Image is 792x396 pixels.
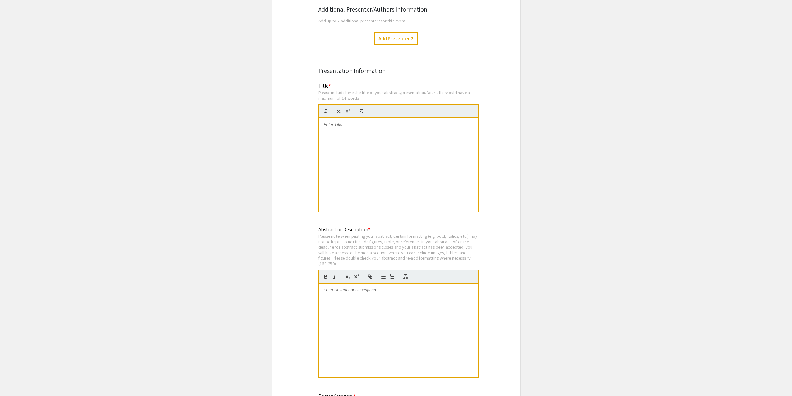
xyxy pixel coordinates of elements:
mat-label: Title [318,83,331,89]
button: Add Presenter 2 [374,32,418,45]
span: Add up to 7 additional presenters for this event. [318,18,407,24]
mat-label: Abstract or Description [318,226,370,233]
div: Please include here the title of your abstract/presentation. Your title should have a maximum of ... [318,90,479,101]
div: Please note when pasting your abstract, certain formatting (e.g. bold, italics, etc.) may not be ... [318,233,479,266]
div: Presentation Information [318,66,474,75]
div: Additional Presenter/Authors Information [318,5,474,14]
iframe: Chat [5,368,26,391]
